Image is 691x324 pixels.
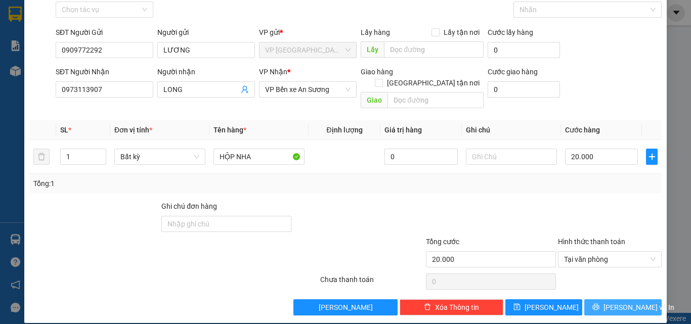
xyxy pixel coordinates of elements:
[33,149,50,165] button: delete
[157,27,255,38] div: Người gửi
[361,41,384,58] span: Lấy
[558,238,625,246] label: Hình thức thanh toán
[424,303,431,311] span: delete
[259,68,287,76] span: VP Nhận
[383,77,484,88] span: [GEOGRAPHIC_DATA] tận nơi
[361,92,387,108] span: Giao
[603,302,674,313] span: [PERSON_NAME] và In
[319,274,425,292] div: Chưa thanh toán
[440,27,484,38] span: Lấy tận nơi
[56,27,153,38] div: SĐT Người Gửi
[326,126,362,134] span: Định lượng
[384,126,422,134] span: Giá trị hàng
[435,302,479,313] span: Xóa Thông tin
[265,42,351,58] span: VP Tây Ninh
[384,149,457,165] input: 0
[56,66,153,77] div: SĐT Người Nhận
[462,120,561,140] th: Ghi chú
[161,202,217,210] label: Ghi chú đơn hàng
[400,299,503,315] button: deleteXóa Thông tin
[33,178,268,189] div: Tổng: 1
[361,68,393,76] span: Giao hàng
[646,149,658,165] button: plus
[319,302,373,313] span: [PERSON_NAME]
[241,85,249,94] span: user-add
[387,92,484,108] input: Dọc đường
[488,68,538,76] label: Cước giao hàng
[488,42,560,58] input: Cước lấy hàng
[120,149,199,164] span: Bất kỳ
[213,126,246,134] span: Tên hàng
[426,238,459,246] span: Tổng cước
[60,126,68,134] span: SL
[157,66,255,77] div: Người nhận
[564,252,656,267] span: Tại văn phòng
[293,299,397,315] button: [PERSON_NAME]
[466,149,557,165] input: Ghi Chú
[646,153,657,161] span: plus
[361,28,390,36] span: Lấy hàng
[513,303,521,311] span: save
[114,126,152,134] span: Đơn vị tính
[213,149,305,165] input: VD: Bàn, Ghế
[488,28,533,36] label: Cước lấy hàng
[565,126,600,134] span: Cước hàng
[525,302,579,313] span: [PERSON_NAME]
[384,41,484,58] input: Dọc đường
[161,216,291,232] input: Ghi chú đơn hàng
[265,82,351,97] span: VP Bến xe An Sương
[592,303,599,311] span: printer
[584,299,662,315] button: printer[PERSON_NAME] và In
[505,299,583,315] button: save[PERSON_NAME]
[488,81,560,98] input: Cước giao hàng
[259,27,357,38] div: VP gửi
